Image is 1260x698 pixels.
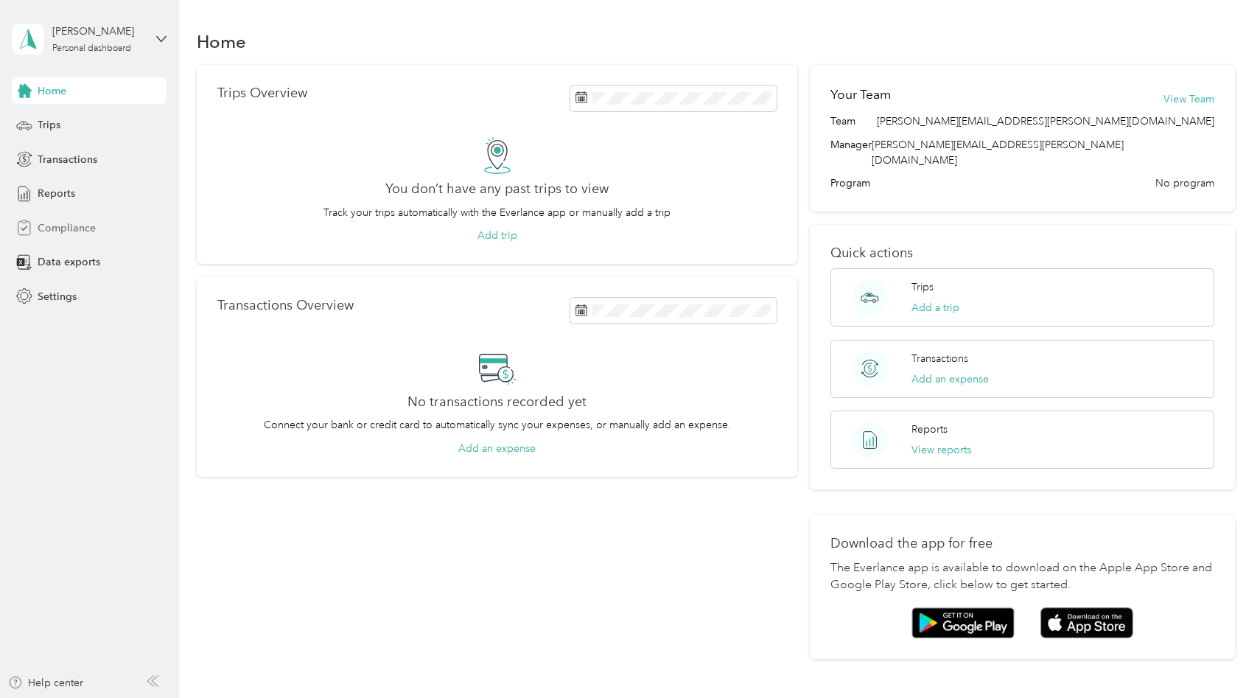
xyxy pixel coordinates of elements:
[911,279,934,295] p: Trips
[1163,91,1214,107] button: View Team
[38,254,100,270] span: Data exports
[830,559,1214,595] p: The Everlance app is available to download on the Apple App Store and Google Play Store, click be...
[407,394,587,410] h2: No transactions recorded yet
[1040,607,1133,639] img: App store
[323,205,671,220] p: Track your trips automatically with the Everlance app or manually add a trip
[911,300,959,315] button: Add a trip
[38,220,96,236] span: Compliance
[38,117,60,133] span: Trips
[877,114,1214,129] span: [PERSON_NAME][EMAIL_ADDRESS][PERSON_NAME][DOMAIN_NAME]
[911,607,1015,638] img: Google play
[385,181,609,197] h2: You don’t have any past trips to view
[264,417,731,433] p: Connect your bank or credit card to automatically sync your expenses, or manually add an expense.
[217,298,354,313] p: Transactions Overview
[38,83,66,99] span: Home
[830,85,891,104] h2: Your Team
[830,137,872,168] span: Manager
[830,536,1214,551] p: Download the app for free
[52,24,144,39] div: [PERSON_NAME]
[1155,175,1214,191] span: No program
[38,289,77,304] span: Settings
[830,175,870,191] span: Program
[477,228,517,243] button: Add trip
[911,371,989,387] button: Add an expense
[911,422,948,437] p: Reports
[38,152,97,167] span: Transactions
[197,34,246,49] h1: Home
[830,245,1214,261] p: Quick actions
[38,186,75,201] span: Reports
[52,44,131,53] div: Personal dashboard
[830,114,855,129] span: Team
[911,442,971,458] button: View reports
[872,139,1124,167] span: [PERSON_NAME][EMAIL_ADDRESS][PERSON_NAME][DOMAIN_NAME]
[8,675,83,691] button: Help center
[217,85,307,101] p: Trips Overview
[1177,615,1260,698] iframe: Everlance-gr Chat Button Frame
[911,351,968,366] p: Transactions
[458,441,536,456] button: Add an expense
